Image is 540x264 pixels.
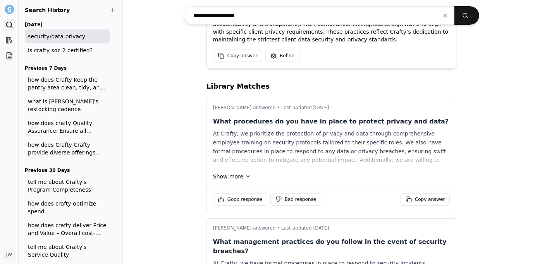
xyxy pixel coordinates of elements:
h3: Previous 30 Days [25,166,110,175]
p: What procedures do you have in place to protect privacy and data? [213,117,450,126]
span: Refine [280,53,294,59]
button: Settle [3,3,15,15]
button: Bad response [270,193,322,206]
p: [PERSON_NAME] answered • Last updated [DATE] [213,225,450,231]
span: how does Crafty Keep the pantry area clean, tidy, and organized at all times, including arranging... [28,76,107,91]
h2: Library Matches [206,81,457,92]
h3: [DATE] [25,20,110,29]
span: Copy answer [227,53,258,59]
span: how does crafty optimize spend [28,200,107,215]
button: Copy answer [401,193,450,206]
button: Copy answer [213,50,263,62]
span: tell me about Crafty's Service Quality [28,243,107,259]
span: what is [PERSON_NAME]'s restocking cadence [28,98,107,113]
a: Library [3,34,15,46]
h3: Previous 7 Days [25,63,110,73]
button: Clear input [436,9,454,22]
button: Show more [213,173,450,180]
span: Copy answer [415,196,445,202]
span: tell me about Crafty's Program Completeness [28,178,107,194]
button: JW [3,249,15,261]
span: Good response [227,196,262,202]
a: Projects [3,50,15,62]
span: is crafty soc 2 certified? [28,46,107,54]
span: how does Crafty Crafty provide diverse offerings and otating selection of snacks and beverages ca... [28,141,107,156]
button: Good response [213,193,267,206]
span: how does crafty Quality Assurance: Ensure all products are fresh, in good condition, and meet all... [28,119,107,135]
button: Refine [265,50,299,62]
h2: Search History [25,6,116,14]
span: how does crafty deliver Price and Value – Overall cost-effectiveness of the proposed solution, in... [28,221,107,237]
span: security/data privacy [28,33,107,40]
p: What management practices do you follow in the event of security breaches? [213,237,450,256]
div: At Crafty, we prioritize the protection of privacy and data through comprehensive employee traini... [213,129,450,168]
p: [PERSON_NAME] answered • Last updated [DATE] [213,105,450,111]
a: Search [3,19,15,31]
img: Settle [5,5,14,14]
span: Bad response [285,196,316,202]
